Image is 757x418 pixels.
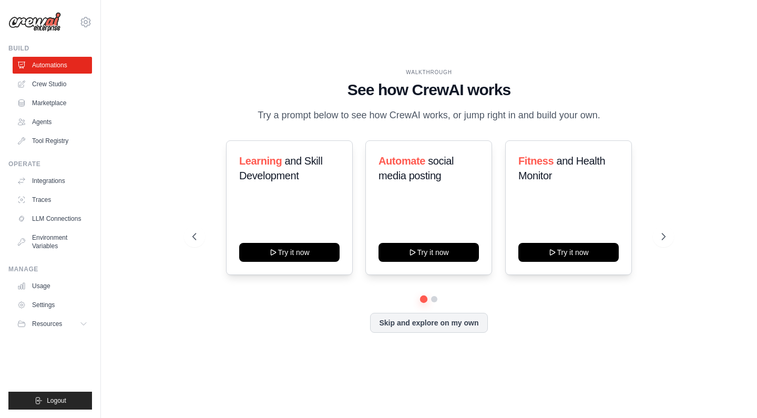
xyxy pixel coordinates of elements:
[13,229,92,254] a: Environment Variables
[378,155,425,167] span: Automate
[13,315,92,332] button: Resources
[13,297,92,313] a: Settings
[47,396,66,405] span: Logout
[13,95,92,111] a: Marketplace
[8,392,92,410] button: Logout
[13,114,92,130] a: Agents
[8,265,92,273] div: Manage
[8,160,92,168] div: Operate
[32,320,62,328] span: Resources
[13,210,92,227] a: LLM Connections
[370,313,487,333] button: Skip and explore on my own
[192,80,665,99] h1: See how CrewAI works
[518,155,554,167] span: Fitness
[8,44,92,53] div: Build
[252,108,606,123] p: Try a prompt below to see how CrewAI works, or jump right in and build your own.
[13,57,92,74] a: Automations
[13,76,92,93] a: Crew Studio
[8,12,61,32] img: Logo
[192,68,665,76] div: WALKTHROUGH
[518,155,605,181] span: and Health Monitor
[13,278,92,294] a: Usage
[518,243,619,262] button: Try it now
[13,172,92,189] a: Integrations
[239,155,282,167] span: Learning
[378,155,454,181] span: social media posting
[13,132,92,149] a: Tool Registry
[378,243,479,262] button: Try it now
[13,191,92,208] a: Traces
[239,155,322,181] span: and Skill Development
[239,243,340,262] button: Try it now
